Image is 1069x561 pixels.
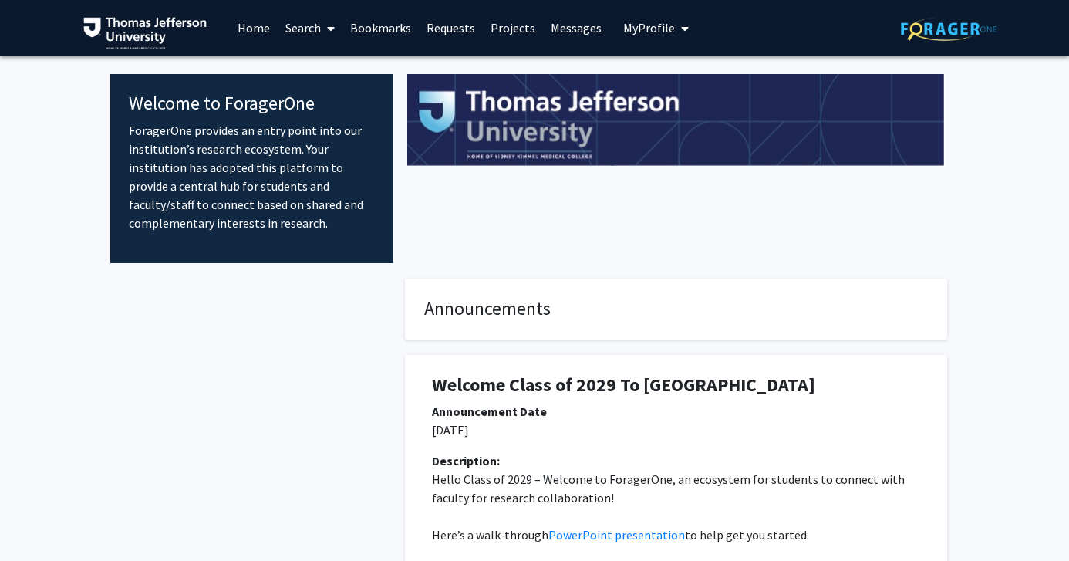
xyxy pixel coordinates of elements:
a: Bookmarks [342,1,419,55]
p: [DATE] [432,421,920,439]
div: Description: [432,451,920,470]
a: Home [230,1,278,55]
a: Messages [543,1,609,55]
img: Thomas Jefferson University Logo [83,17,207,49]
h4: Welcome to ForagerOne [129,93,375,115]
p: Here’s a walk-through to help get you started. [432,526,920,544]
iframe: Chat [12,492,66,549]
h1: Welcome Class of 2029 To [GEOGRAPHIC_DATA] [432,374,920,397]
img: Cover Image [407,74,945,167]
span: My Profile [623,20,675,35]
a: PowerPoint presentation [548,527,685,542]
a: Projects [483,1,543,55]
div: Announcement Date [432,402,920,421]
img: ForagerOne Logo [901,17,997,41]
a: Requests [419,1,483,55]
p: ForagerOne provides an entry point into our institution’s research ecosystem. Your institution ha... [129,121,375,232]
h4: Announcements [424,298,928,320]
a: Search [278,1,342,55]
p: Hello Class of 2029 – Welcome to ForagerOne, an ecosystem for students to connect with faculty fo... [432,470,920,507]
